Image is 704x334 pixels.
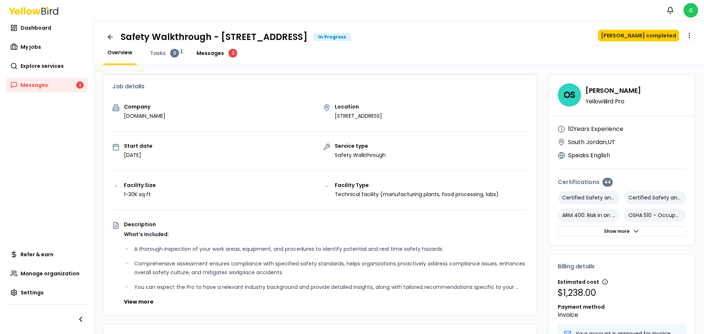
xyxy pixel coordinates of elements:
[197,49,224,57] span: Messages
[146,49,183,58] a: Tasks0
[103,49,137,56] a: Overview
[335,112,382,120] p: [STREET_ADDRESS]
[558,209,620,222] p: ARM 400: Risk in an Evolving World
[335,151,386,159] p: Safety Walkthrough
[6,40,88,54] a: My jobs
[228,49,237,58] div: 2
[6,78,88,92] a: Messages2
[124,183,156,188] p: Facility Size
[683,3,698,18] span: C
[107,49,132,56] span: Overview
[586,99,641,104] p: YellowBird Pro
[558,303,605,311] span: Payment method
[598,30,679,41] button: [PERSON_NAME] completed
[76,81,84,89] div: 2
[21,251,54,258] span: Refer & earn
[21,270,80,277] span: Manage organization
[124,151,153,159] p: [DATE]
[335,143,386,148] p: Service type
[124,231,169,238] strong: What’s Included:
[558,83,581,107] span: OS
[335,104,382,109] p: Location
[134,283,528,291] p: You can expect the Pro to have a relevant industry background and provide detailed insights, alon...
[21,24,51,32] span: Dashboard
[6,285,88,300] a: Settings
[6,266,88,281] a: Manage organization
[624,209,686,222] p: OSHA 510 – Occupational Safety & Health Standards for the Construction Industry (30-Hour)
[568,151,610,160] p: Speaks English
[150,49,166,57] span: Tasks
[313,33,351,41] div: In Progress
[602,178,613,187] div: 44
[558,226,686,236] button: Show more
[6,59,88,73] a: Explore services
[6,21,88,35] a: Dashboard
[558,311,686,319] p: Invoice
[21,81,48,89] span: Messages
[124,104,165,109] p: Company
[134,259,528,277] p: Comprehensive assessment ensures compliance with specified safety standards, helps organizations ...
[558,178,686,187] h4: Certifications
[192,49,242,58] a: Messages2
[124,112,165,120] p: [DOMAIN_NAME]
[6,247,88,262] a: Refer & earn
[558,278,599,286] span: Estimated cost
[21,62,64,70] span: Explore services
[121,31,308,43] h1: Safety Walkthrough - [STREET_ADDRESS]
[568,125,623,133] p: 10 Years Experience
[124,143,153,148] p: Start date
[124,298,154,305] button: View more
[124,191,156,198] p: 1-30K sq ft
[568,138,615,147] p: South Jordan , UT
[21,289,44,296] span: Settings
[134,245,528,253] p: A thorough inspection of your work areas, equipment, and procedures to identify potential and rea...
[112,84,528,89] h3: Job details
[586,85,641,96] h4: [PERSON_NAME]
[170,49,179,58] div: 0
[624,191,686,204] p: Certified Safety and Health Official (CSHO) for General Industry
[335,191,499,198] p: Technical facility (manufacturing plants, food processing, labs)
[124,222,528,227] p: Description
[558,264,595,269] span: Billing details
[21,43,41,51] span: My jobs
[558,191,620,204] p: Certified Safety and Health Official (CSHO) for Construction Industry
[335,183,499,188] p: Facility Type
[558,287,686,299] p: $1,238.00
